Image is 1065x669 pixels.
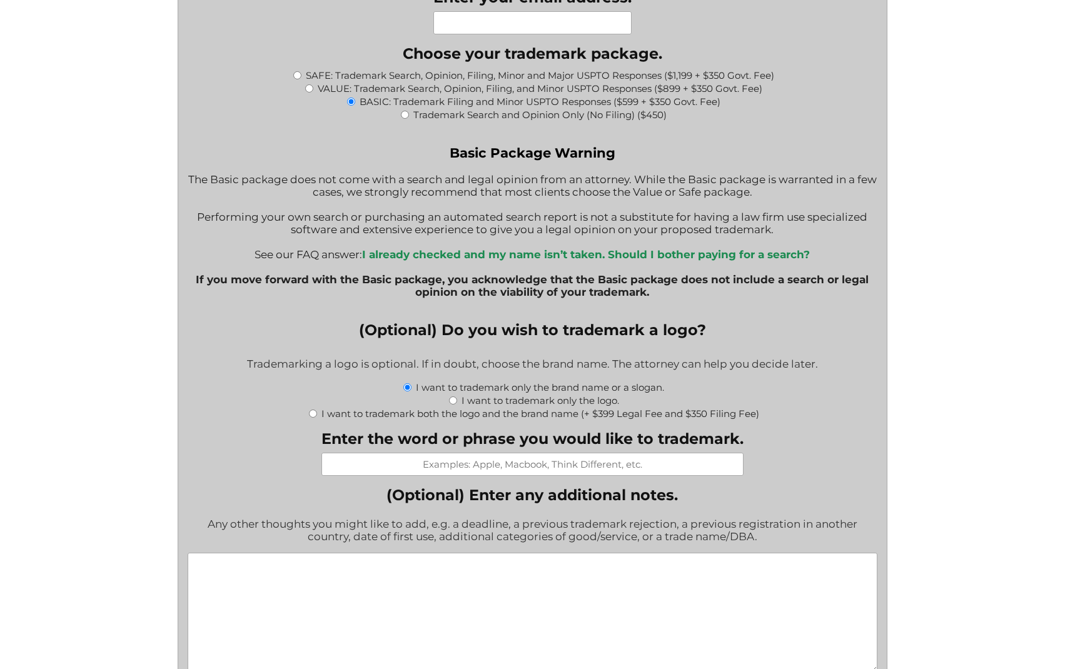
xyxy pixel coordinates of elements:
[360,96,720,108] label: BASIC: Trademark Filing and Minor USPTO Responses ($599 + $350 Govt. Fee)
[188,486,877,504] label: (Optional) Enter any additional notes.
[196,273,869,298] b: If you move forward with the Basic package, you acknowledge that the Basic package does not inclu...
[188,510,877,553] div: Any other thoughts you might like to add, e.g. a deadline, a previous trademark rejection, a prev...
[359,321,706,339] legend: (Optional) Do you wish to trademark a logo?
[462,395,619,406] label: I want to trademark only the logo.
[403,44,662,63] legend: Choose your trademark package.
[416,381,664,393] label: I want to trademark only the brand name or a slogan.
[413,109,667,121] label: Trademark Search and Opinion Only (No Filing) ($450)
[450,144,615,161] strong: Basic Package Warning
[321,408,759,420] label: I want to trademark both the logo and the brand name (+ $399 Legal Fee and $350 Filing Fee)
[321,453,744,476] input: Examples: Apple, Macbook, Think Different, etc.
[306,69,774,81] label: SAFE: Trademark Search, Opinion, Filing, Minor and Major USPTO Responses ($1,199 + $350 Govt. Fee)
[321,430,744,448] label: Enter the word or phrase you would like to trademark.
[362,248,810,261] a: I already checked and my name isn’t taken. Should I bother paying for a search?
[188,144,877,311] div: The Basic package does not come with a search and legal opinion from an attorney. While the Basic...
[188,350,877,380] div: Trademarking a logo is optional. If in doubt, choose the brand name. The attorney can help you de...
[318,83,762,94] label: VALUE: Trademark Search, Opinion, Filing, and Minor USPTO Responses ($899 + $350 Govt. Fee)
